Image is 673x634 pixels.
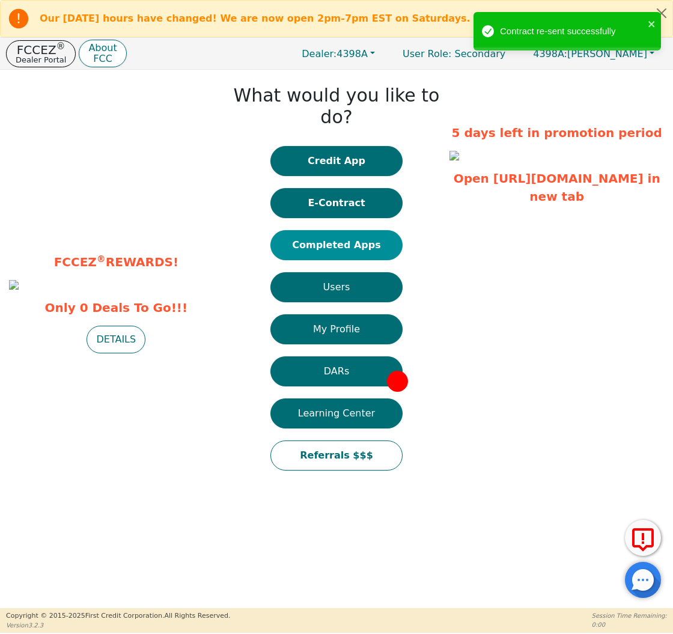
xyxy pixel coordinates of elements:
[270,272,403,302] button: Users
[88,54,117,64] p: FCC
[270,398,403,428] button: Learning Center
[270,440,403,471] button: Referrals $$$
[391,42,517,66] p: Secondary
[391,42,517,66] a: User Role: Secondary
[500,25,644,38] div: Contract re-sent successfully
[302,48,336,59] span: Dealer:
[56,41,65,52] sup: ®
[88,43,117,53] p: About
[449,124,664,142] p: 5 days left in promotion period
[592,620,667,629] p: 0:00
[270,188,403,218] button: E-Contract
[403,48,451,59] span: User Role :
[533,48,567,59] span: 4398A:
[533,48,647,59] span: [PERSON_NAME]
[592,611,667,620] p: Session Time Remaining:
[97,254,106,264] sup: ®
[9,299,224,317] span: Only 0 Deals To Go!!!
[270,230,403,260] button: Completed Apps
[87,326,145,353] button: DETAILS
[230,85,444,128] h1: What would you like to do?
[6,621,230,630] p: Version 3.2.3
[40,13,470,24] b: Our [DATE] hours have changed! We are now open 2pm-7pm EST on Saturdays.
[9,253,224,271] p: FCCEZ REWARDS!
[270,314,403,344] button: My Profile
[651,1,672,25] button: Close alert
[302,48,368,59] span: 4398A
[164,612,230,620] span: All Rights Reserved.
[648,17,656,31] button: close
[16,56,66,64] p: Dealer Portal
[9,280,19,290] img: abe05486-733a-483d-abdc-76f97734df80
[625,520,661,556] button: Report Error to FCC
[79,40,126,68] button: AboutFCC
[449,151,459,160] img: e78c170d-016e-4955-9c8a-7ff15af7cb24
[270,356,403,386] button: DARs
[16,44,66,56] p: FCCEZ
[6,40,76,67] button: FCCEZ®Dealer Portal
[6,611,230,621] p: Copyright © 2015- 2025 First Credit Corporation.
[454,171,660,204] a: Open [URL][DOMAIN_NAME] in new tab
[270,146,403,176] button: Credit App
[289,44,388,63] button: Dealer:4398A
